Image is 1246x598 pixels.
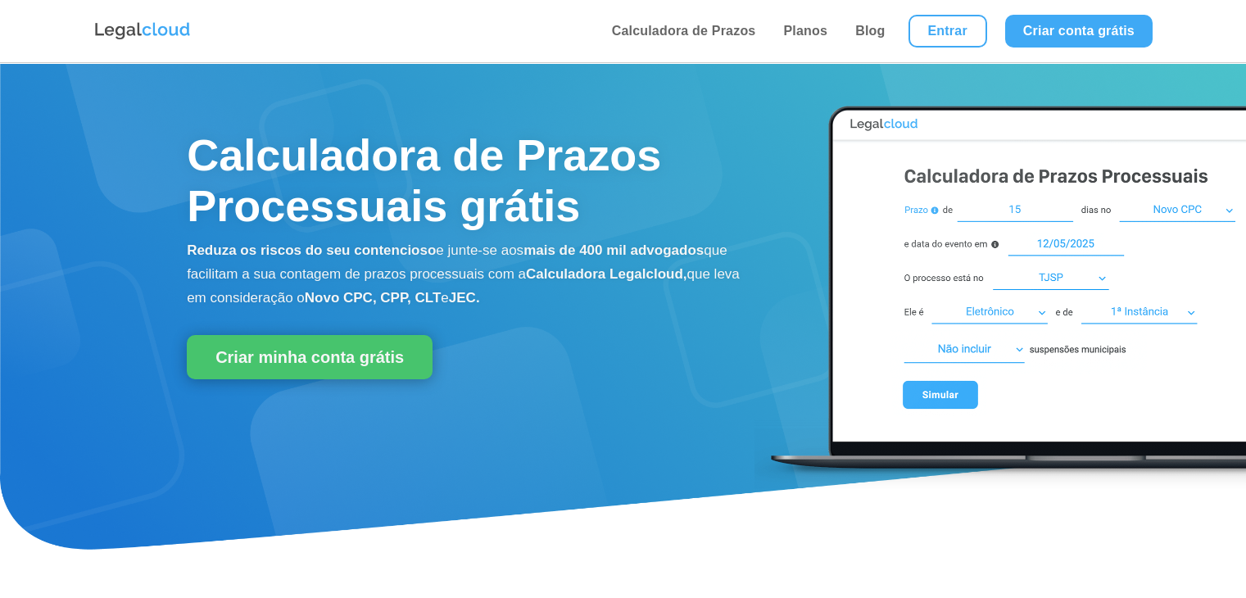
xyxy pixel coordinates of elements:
a: Criar conta grátis [1005,15,1153,48]
img: Logo da Legalcloud [93,20,192,42]
img: Calculadora de Prazos Processuais Legalcloud [754,88,1246,491]
b: Novo CPC, CPP, CLT [305,290,442,306]
span: Calculadora de Prazos Processuais grátis [187,130,661,230]
p: e junte-se aos que facilitam a sua contagem de prazos processuais com a que leva em consideração o e [187,239,747,310]
b: Reduza os riscos do seu contencioso [187,242,436,258]
a: Criar minha conta grátis [187,335,433,379]
b: mais de 400 mil advogados [523,242,704,258]
b: JEC. [449,290,480,306]
a: Entrar [908,15,987,48]
b: Calculadora Legalcloud, [526,266,687,282]
a: Calculadora de Prazos Processuais Legalcloud [754,479,1246,493]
